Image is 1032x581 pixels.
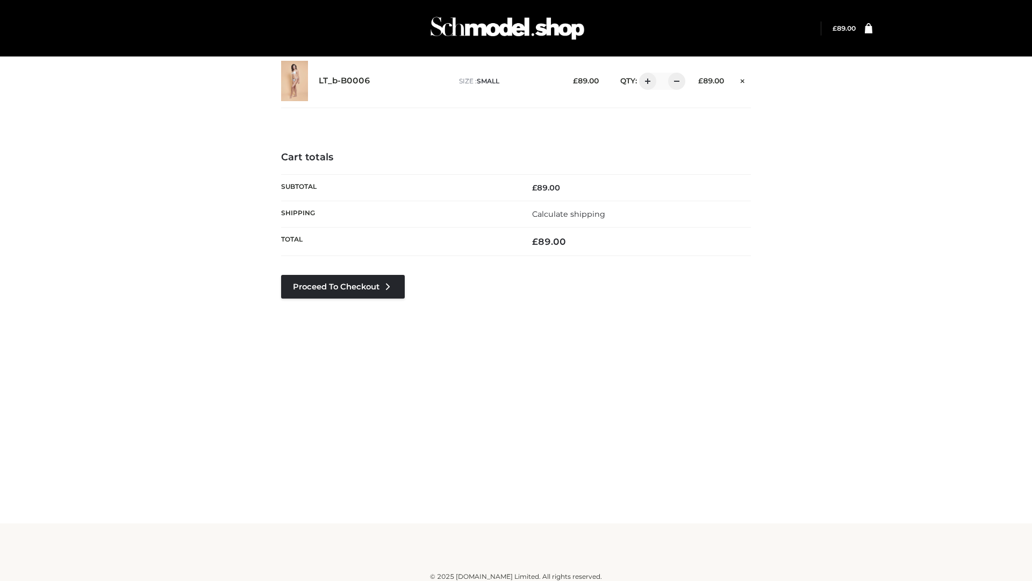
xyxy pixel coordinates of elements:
bdi: 89.00 [532,183,560,193]
a: Proceed to Checkout [281,275,405,299]
bdi: 89.00 [698,76,724,85]
a: Calculate shipping [532,209,605,219]
span: £ [833,24,837,32]
span: SMALL [477,77,499,85]
img: Schmodel Admin 964 [427,7,588,49]
bdi: 89.00 [833,24,856,32]
a: £89.00 [833,24,856,32]
span: £ [532,236,538,247]
span: £ [573,76,578,85]
span: £ [698,76,703,85]
span: £ [532,183,537,193]
bdi: 89.00 [573,76,599,85]
th: Subtotal [281,174,516,201]
img: LT_b-B0006 - SMALL [281,61,308,101]
a: LT_b-B0006 [319,76,370,86]
h4: Cart totals [281,152,751,164]
th: Total [281,228,516,256]
th: Shipping [281,201,516,227]
bdi: 89.00 [532,236,566,247]
div: QTY: [610,73,682,90]
p: size : [459,76,556,86]
a: Remove this item [735,73,751,87]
